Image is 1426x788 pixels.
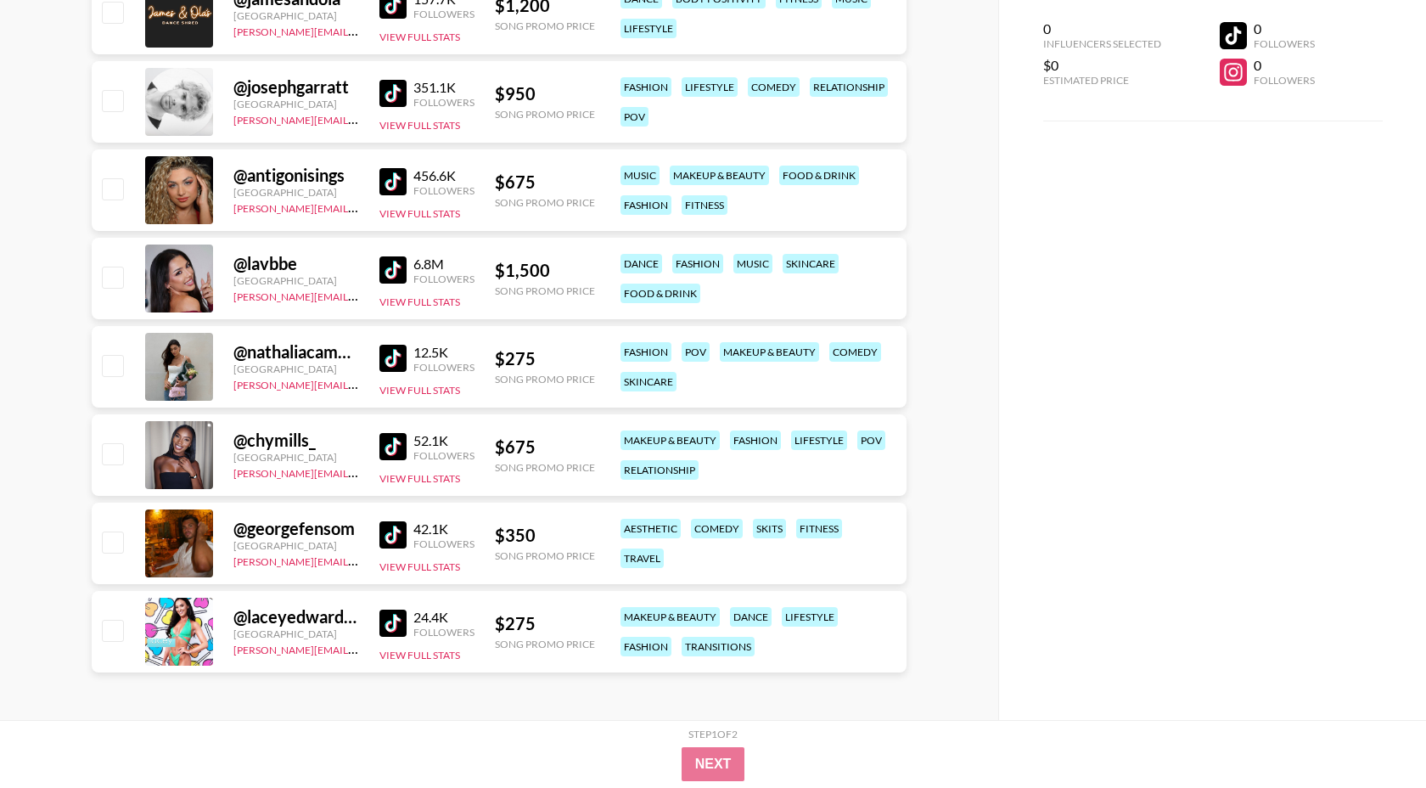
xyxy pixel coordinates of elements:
button: View Full Stats [379,207,460,220]
a: [PERSON_NAME][EMAIL_ADDRESS][DOMAIN_NAME] [233,375,485,391]
div: 0 [1254,20,1315,37]
div: lifestyle [682,77,738,97]
div: Followers [413,96,474,109]
div: Estimated Price [1043,74,1161,87]
div: Song Promo Price [495,461,595,474]
button: View Full Stats [379,649,460,661]
div: Song Promo Price [495,20,595,32]
div: @ chymills_ [233,430,359,451]
div: $ 675 [495,172,595,193]
div: Followers [413,184,474,197]
img: TikTok [379,345,407,372]
div: Followers [413,538,474,550]
img: TikTok [379,256,407,284]
button: View Full Stats [379,472,460,485]
div: fashion [620,195,671,215]
div: Song Promo Price [495,108,595,121]
div: 12.5K [413,344,474,361]
a: [PERSON_NAME][EMAIL_ADDRESS][DOMAIN_NAME] [233,22,485,38]
div: Song Promo Price [495,549,595,562]
img: TikTok [379,521,407,549]
div: Followers [413,449,474,462]
div: fashion [620,637,671,656]
a: [PERSON_NAME][EMAIL_ADDRESS][DOMAIN_NAME] [233,552,485,568]
div: comedy [691,519,743,538]
div: travel [620,549,664,568]
div: $ 275 [495,613,595,634]
div: 351.1K [413,79,474,96]
div: [GEOGRAPHIC_DATA] [233,451,359,464]
div: $ 1,500 [495,260,595,281]
div: lifestyle [791,431,847,450]
div: aesthetic [620,519,681,538]
div: relationship [620,460,699,480]
div: [GEOGRAPHIC_DATA] [233,539,359,552]
div: @ antigonisings [233,165,359,186]
div: Followers [413,626,474,639]
div: food & drink [620,284,700,303]
div: pov [620,107,648,127]
div: Song Promo Price [495,196,595,209]
div: Followers [413,361,474,374]
div: lifestyle [620,19,677,38]
div: makeup & beauty [620,607,720,627]
div: [GEOGRAPHIC_DATA] [233,628,359,640]
div: $ 350 [495,525,595,546]
button: View Full Stats [379,31,460,43]
div: Song Promo Price [495,638,595,650]
div: fitness [682,195,727,215]
div: $0 [1043,57,1161,74]
div: 52.1K [413,432,474,449]
div: skincare [783,254,839,273]
div: 6.8M [413,256,474,273]
div: makeup & beauty [670,166,769,185]
div: fashion [672,254,723,273]
img: TikTok [379,80,407,107]
div: transitions [682,637,755,656]
button: View Full Stats [379,560,460,573]
div: @ laceyedwards90 [233,606,359,628]
div: comedy [748,77,800,97]
div: [GEOGRAPHIC_DATA] [233,274,359,287]
div: @ georgefensom [233,518,359,539]
div: Song Promo Price [495,284,595,297]
div: fashion [620,77,671,97]
button: View Full Stats [379,295,460,308]
div: [GEOGRAPHIC_DATA] [233,9,359,22]
div: Step 1 of 2 [688,728,738,740]
div: $ 950 [495,83,595,104]
div: Song Promo Price [495,373,595,386]
div: lifestyle [782,607,838,627]
div: 42.1K [413,521,474,538]
div: pov [682,342,710,362]
iframe: Drift Widget Chat Controller [1341,703,1406,768]
div: fashion [620,342,671,362]
div: [GEOGRAPHIC_DATA] [233,186,359,199]
div: makeup & beauty [620,431,720,450]
div: skits [753,519,786,538]
div: dance [730,607,772,627]
div: Followers [1254,37,1315,50]
div: relationship [810,77,888,97]
div: Influencers Selected [1043,37,1161,50]
div: fashion [730,431,781,450]
button: View Full Stats [379,384,460,397]
div: $ 675 [495,436,595,458]
button: Next [682,747,745,781]
div: 0 [1043,20,1161,37]
div: dance [620,254,662,273]
img: TikTok [379,610,407,637]
div: makeup & beauty [720,342,819,362]
a: [PERSON_NAME][EMAIL_ADDRESS][DOMAIN_NAME] [233,640,485,656]
div: @ nathaliacamposofficial [233,341,359,363]
div: Followers [1254,74,1315,87]
div: [GEOGRAPHIC_DATA] [233,363,359,375]
img: TikTok [379,168,407,195]
a: [PERSON_NAME][EMAIL_ADDRESS][DOMAIN_NAME] [233,464,485,480]
div: Followers [413,273,474,285]
div: food & drink [779,166,859,185]
div: fitness [796,519,842,538]
a: [PERSON_NAME][EMAIL_ADDRESS][DOMAIN_NAME] [233,110,485,127]
div: 0 [1254,57,1315,74]
div: @ lavbbe [233,253,359,274]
